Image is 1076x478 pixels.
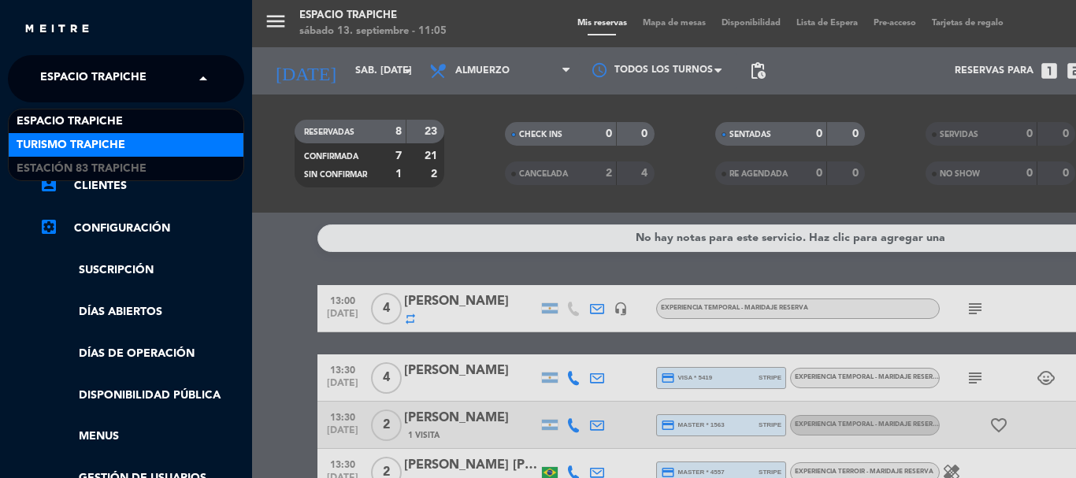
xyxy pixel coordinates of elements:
span: Espacio Trapiche [40,62,147,95]
a: Menus [39,428,244,446]
a: account_boxClientes [39,176,244,195]
a: Suscripción [39,261,244,280]
i: account_box [39,175,58,194]
span: Estación 83 Trapiche [17,160,147,178]
a: Días abiertos [39,303,244,321]
img: MEITRE [24,24,91,35]
i: settings_applications [39,217,58,236]
a: Configuración [39,219,244,238]
span: Turismo Trapiche [17,136,125,154]
a: Días de Operación [39,345,244,363]
a: Disponibilidad pública [39,387,244,405]
span: Espacio Trapiche [17,113,123,131]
